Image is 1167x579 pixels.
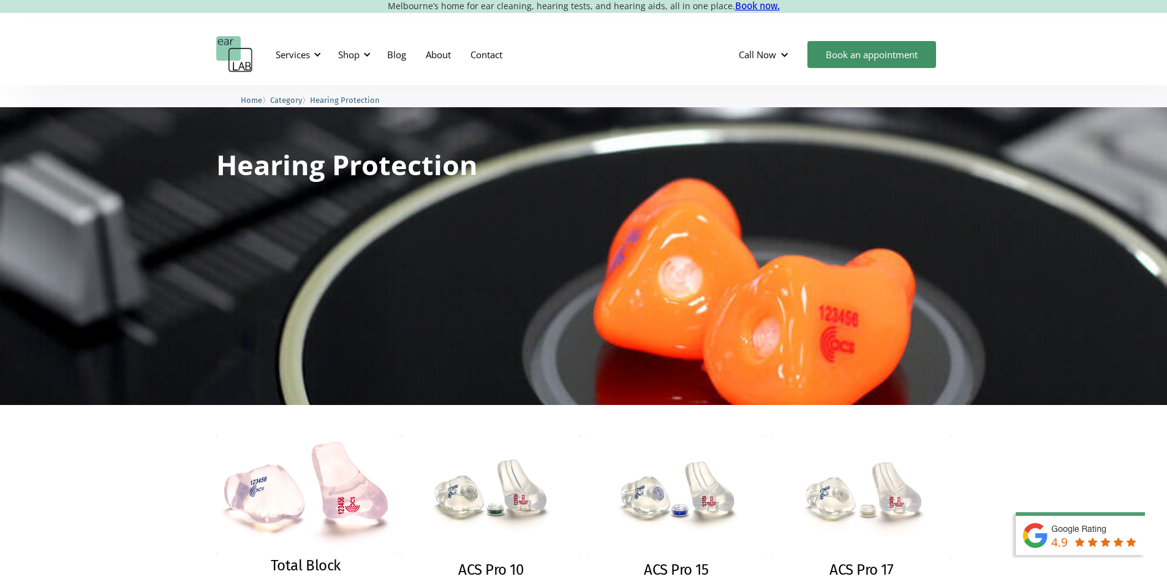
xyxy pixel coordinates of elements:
[416,37,461,72] a: About
[216,36,253,73] a: home
[377,37,416,72] a: Blog
[338,48,360,61] div: Shop
[739,48,776,61] div: Call Now
[458,561,523,579] h2: ACS Pro 10
[241,94,262,105] a: Home
[401,435,581,558] img: ACS Pro 10
[331,36,374,73] div: Shop
[268,36,325,73] div: Services
[310,96,380,105] span: Hearing Protection
[276,48,310,61] div: Services
[310,94,380,105] a: Hearing Protection
[271,557,341,575] h2: Total Block
[241,96,262,105] span: Home
[587,435,766,558] img: ACS Pro 15
[216,151,478,178] h1: Hearing Protection
[644,561,708,579] h2: ACS Pro 15
[241,94,270,107] li: 〉
[829,561,893,579] h2: ACS Pro 17
[772,435,951,558] img: ACS Pro 17
[216,435,396,554] img: Total Block
[729,36,801,73] div: Call Now
[270,94,302,105] a: Category
[270,96,302,105] span: Category
[461,37,512,72] a: Contact
[807,41,936,68] a: Book an appointment
[270,94,310,107] li: 〉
